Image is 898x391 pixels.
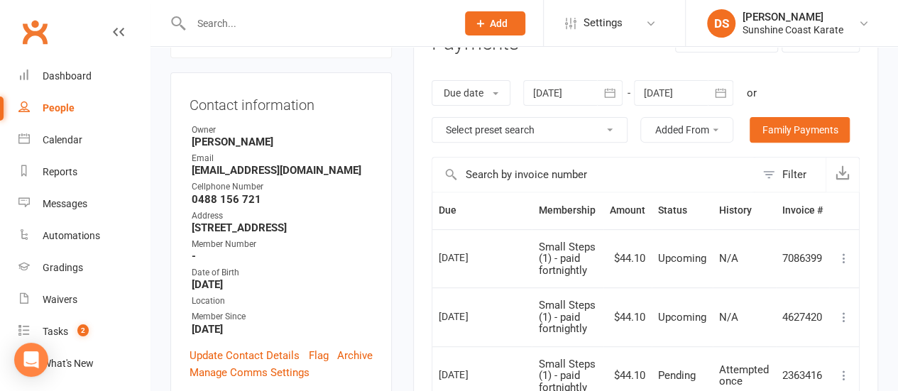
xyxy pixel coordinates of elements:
[77,324,89,336] span: 2
[192,152,373,165] div: Email
[43,166,77,177] div: Reports
[603,287,652,346] td: $44.10
[192,266,373,280] div: Date of Birth
[432,33,518,55] h3: Payments
[17,14,53,50] a: Clubworx
[192,323,373,336] strong: [DATE]
[43,102,75,114] div: People
[192,221,373,234] strong: [STREET_ADDRESS]
[538,299,595,335] span: Small Steps (1) - paid fortnightly
[192,123,373,137] div: Owner
[707,9,735,38] div: DS
[337,347,373,364] a: Archive
[18,156,150,188] a: Reports
[18,92,150,124] a: People
[192,193,373,206] strong: 0488 156 721
[432,192,532,228] th: Due
[776,287,829,346] td: 4627420
[192,164,373,177] strong: [EMAIL_ADDRESS][DOMAIN_NAME]
[584,7,623,39] span: Settings
[776,192,829,228] th: Invoice #
[652,192,713,228] th: Status
[192,278,373,291] strong: [DATE]
[192,294,373,308] div: Location
[743,11,843,23] div: [PERSON_NAME]
[782,166,806,183] div: Filter
[192,136,373,148] strong: [PERSON_NAME]
[18,252,150,284] a: Gradings
[190,364,310,381] a: Manage Comms Settings
[192,310,373,324] div: Member Since
[719,311,738,324] span: N/A
[658,369,696,382] span: Pending
[755,158,826,192] button: Filter
[538,241,595,277] span: Small Steps (1) - paid fortnightly
[43,262,83,273] div: Gradings
[658,311,706,324] span: Upcoming
[776,229,829,288] td: 7086399
[532,192,603,228] th: Membership
[18,60,150,92] a: Dashboard
[439,305,504,327] div: [DATE]
[43,358,94,369] div: What's New
[14,343,48,377] div: Open Intercom Messenger
[743,23,843,36] div: Sunshine Coast Karate
[750,117,850,143] a: Family Payments
[43,294,77,305] div: Waivers
[18,220,150,252] a: Automations
[192,180,373,194] div: Cellphone Number
[43,70,92,82] div: Dashboard
[719,363,769,388] span: Attempted once
[432,158,755,192] input: Search by invoice number
[439,363,504,385] div: [DATE]
[43,134,82,145] div: Calendar
[18,284,150,316] a: Waivers
[18,316,150,348] a: Tasks 2
[439,246,504,268] div: [DATE]
[18,188,150,220] a: Messages
[603,192,652,228] th: Amount
[18,124,150,156] a: Calendar
[43,326,68,337] div: Tasks
[43,198,87,209] div: Messages
[658,252,706,265] span: Upcoming
[190,92,373,113] h3: Contact information
[18,348,150,380] a: What's New
[192,250,373,263] strong: -
[432,80,510,106] button: Due date
[43,230,100,241] div: Automations
[640,117,733,143] button: Added From
[603,229,652,288] td: $44.10
[713,192,776,228] th: History
[309,347,329,364] a: Flag
[490,18,508,29] span: Add
[190,347,300,364] a: Update Contact Details
[192,238,373,251] div: Member Number
[192,209,373,223] div: Address
[746,84,756,101] div: or
[719,252,738,265] span: N/A
[465,11,525,35] button: Add
[187,13,447,33] input: Search...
